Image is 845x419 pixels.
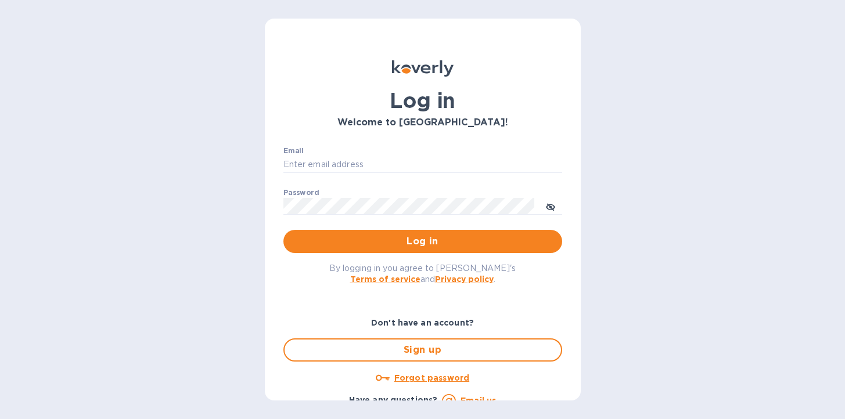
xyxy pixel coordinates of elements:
[394,373,469,382] u: Forgot password
[283,189,319,196] label: Password
[294,343,552,357] span: Sign up
[461,396,496,405] a: Email us
[283,117,562,128] h3: Welcome to [GEOGRAPHIC_DATA]!
[283,338,562,362] button: Sign up
[392,60,454,77] img: Koverly
[349,395,438,404] b: Have any questions?
[293,234,553,248] span: Log in
[283,88,562,113] h1: Log in
[371,318,474,327] b: Don't have an account?
[539,194,562,218] button: toggle password visibility
[283,230,562,253] button: Log in
[329,263,516,284] span: By logging in you agree to [PERSON_NAME]'s and .
[435,274,494,284] a: Privacy policy
[350,274,420,284] a: Terms of service
[283,156,562,174] input: Enter email address
[283,147,304,154] label: Email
